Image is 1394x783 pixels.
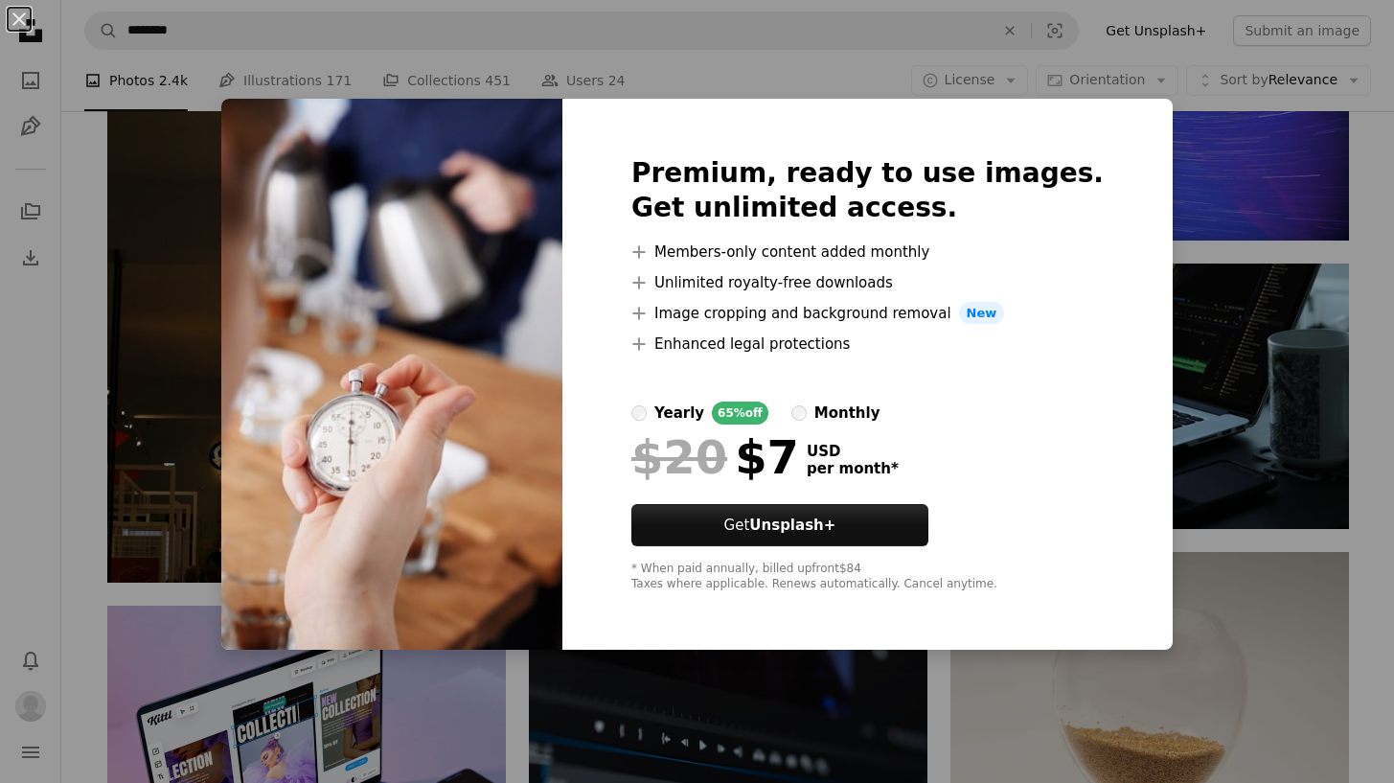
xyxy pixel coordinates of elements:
[631,504,928,546] a: GetUnsplash+
[959,302,1005,325] span: New
[807,460,899,477] span: per month *
[631,432,799,482] div: $7
[631,156,1104,225] h2: Premium, ready to use images. Get unlimited access.
[221,99,562,651] img: premium_photo-1664301564023-4bd6b9a8c7c4
[807,443,899,460] span: USD
[791,405,807,421] input: monthly
[814,402,880,425] div: monthly
[654,402,704,425] div: yearly
[631,432,727,482] span: $20
[712,402,768,425] div: 65% off
[631,302,1104,325] li: Image cropping and background removal
[631,333,1104,356] li: Enhanced legal protections
[631,271,1104,294] li: Unlimited royalty-free downloads
[631,241,1104,264] li: Members-only content added monthly
[749,517,835,534] strong: Unsplash+
[631,405,647,421] input: yearly65%off
[631,562,1104,592] div: * When paid annually, billed upfront $84 Taxes where applicable. Renews automatically. Cancel any...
